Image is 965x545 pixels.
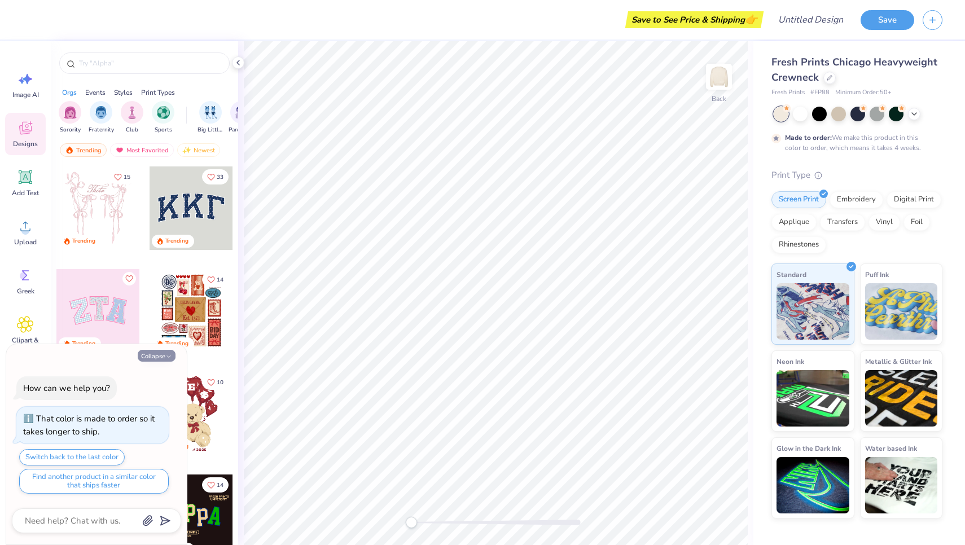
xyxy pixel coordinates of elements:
[198,126,223,134] span: Big Little Reveal
[745,12,757,26] span: 👉
[152,101,174,134] button: filter button
[869,214,900,231] div: Vinyl
[95,106,107,119] img: Fraternity Image
[769,8,852,31] input: Untitled Design
[785,133,832,142] strong: Made to order:
[110,143,174,157] div: Most Favorited
[628,11,761,28] div: Save to See Price & Shipping
[89,101,114,134] div: filter for Fraternity
[861,10,914,30] button: Save
[17,287,34,296] span: Greek
[7,336,44,354] span: Clipart & logos
[217,482,223,488] span: 14
[138,350,176,362] button: Collapse
[13,139,38,148] span: Designs
[865,269,889,280] span: Puff Ink
[85,87,106,98] div: Events
[126,106,138,119] img: Club Image
[229,101,255,134] div: filter for Parent's Weekend
[157,106,170,119] img: Sports Image
[152,101,174,134] div: filter for Sports
[12,188,39,197] span: Add Text
[121,101,143,134] div: filter for Club
[165,237,188,245] div: Trending
[177,143,220,157] div: Newest
[217,380,223,385] span: 10
[59,101,81,134] div: filter for Sorority
[771,55,937,84] span: Fresh Prints Chicago Heavyweight Crewneck
[777,457,849,513] img: Glow in the Dark Ink
[89,126,114,134] span: Fraternity
[115,146,124,154] img: most_fav.gif
[12,90,39,99] span: Image AI
[23,383,110,394] div: How can we help you?
[202,477,229,493] button: Like
[406,517,417,528] div: Accessibility label
[202,169,229,184] button: Like
[820,214,865,231] div: Transfers
[712,94,726,104] div: Back
[19,469,169,494] button: Find another product in a similar color that ships faster
[72,237,95,245] div: Trending
[72,340,95,348] div: Trending
[121,101,143,134] button: filter button
[60,143,107,157] div: Trending
[141,87,175,98] div: Print Types
[202,375,229,390] button: Like
[865,370,938,427] img: Metallic & Glitter Ink
[217,174,223,180] span: 33
[887,191,941,208] div: Digital Print
[830,191,883,208] div: Embroidery
[60,126,81,134] span: Sorority
[198,101,223,134] div: filter for Big Little Reveal
[865,457,938,513] img: Water based Ink
[204,106,217,119] img: Big Little Reveal Image
[109,169,135,184] button: Like
[771,169,942,182] div: Print Type
[59,101,81,134] button: filter button
[124,174,130,180] span: 15
[865,442,917,454] span: Water based Ink
[202,272,229,287] button: Like
[114,87,133,98] div: Styles
[785,133,924,153] div: We make this product in this color to order, which means it takes 4 weeks.
[62,87,77,98] div: Orgs
[777,269,806,280] span: Standard
[23,413,155,437] div: That color is made to order so it takes longer to ship.
[65,146,74,154] img: trending.gif
[229,126,255,134] span: Parent's Weekend
[64,106,77,119] img: Sorority Image
[198,101,223,134] button: filter button
[708,65,730,88] img: Back
[14,238,37,247] span: Upload
[771,214,817,231] div: Applique
[19,449,125,465] button: Switch back to the last color
[777,355,804,367] span: Neon Ink
[89,101,114,134] button: filter button
[777,442,841,454] span: Glow in the Dark Ink
[771,191,826,208] div: Screen Print
[865,355,932,367] span: Metallic & Glitter Ink
[810,88,830,98] span: # FP88
[182,146,191,154] img: newest.gif
[903,214,930,231] div: Foil
[771,88,805,98] span: Fresh Prints
[122,272,136,285] button: Like
[229,101,255,134] button: filter button
[217,277,223,283] span: 14
[777,370,849,427] img: Neon Ink
[771,236,826,253] div: Rhinestones
[777,283,849,340] img: Standard
[78,58,222,69] input: Try "Alpha"
[235,106,248,119] img: Parent's Weekend Image
[165,340,188,348] div: Trending
[835,88,892,98] span: Minimum Order: 50 +
[865,283,938,340] img: Puff Ink
[155,126,172,134] span: Sports
[126,126,138,134] span: Club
